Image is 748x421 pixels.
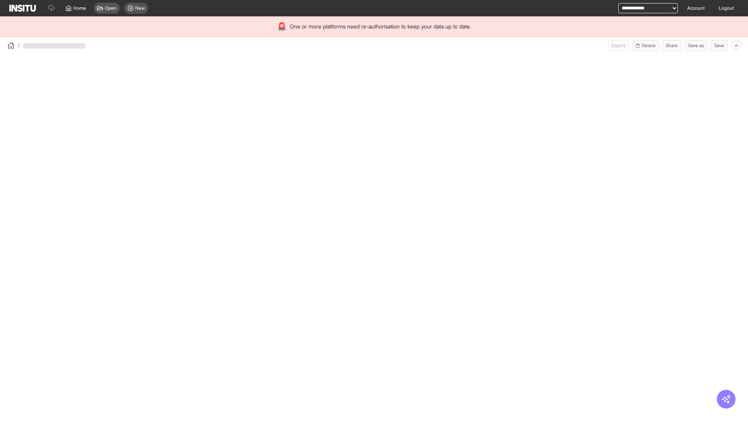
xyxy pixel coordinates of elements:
[608,40,629,51] span: Can currently only export from Insights reports.
[684,40,707,51] button: Save as
[18,42,20,50] span: /
[105,5,116,11] span: Open
[290,23,471,30] span: One or more platforms need re-authorisation to keep your data up to date.
[711,40,728,51] button: Save
[135,5,145,11] span: New
[608,40,629,51] button: Export
[277,21,287,32] div: 🚨
[662,40,681,51] button: Share
[9,5,36,12] img: Logo
[73,5,86,11] span: Home
[632,40,659,51] button: Delete
[6,41,20,50] button: /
